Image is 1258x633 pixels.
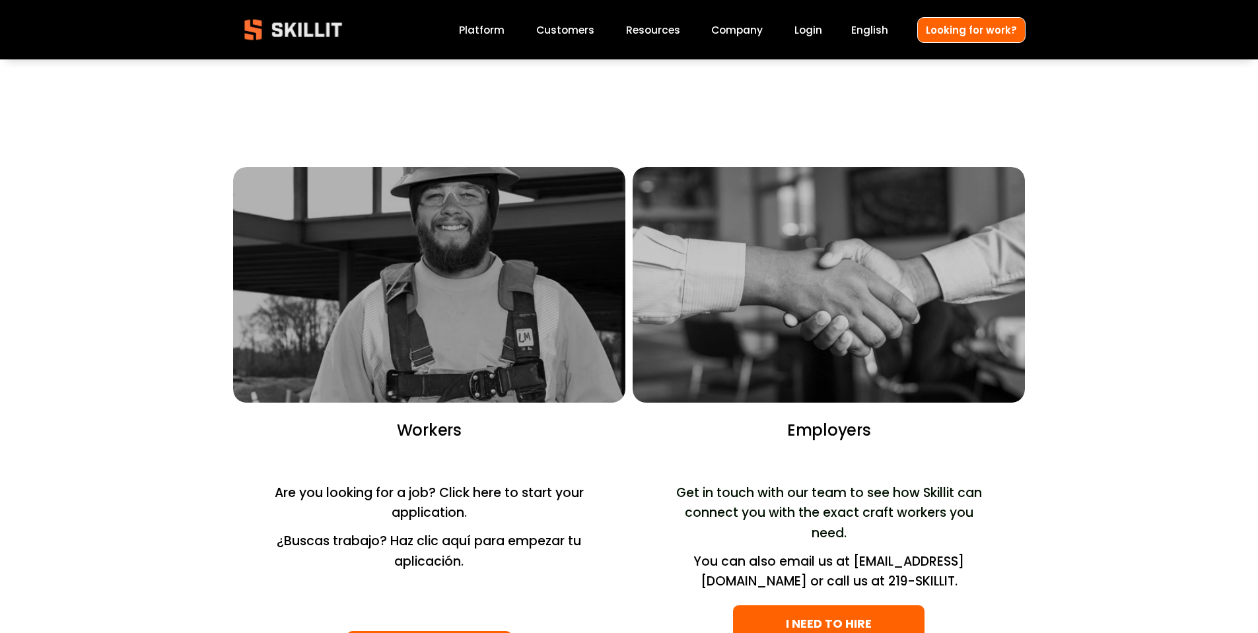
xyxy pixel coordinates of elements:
span: English [851,22,888,38]
span: You can also email us at [EMAIL_ADDRESS][DOMAIN_NAME] or call us at 219-SKILLIT. [693,552,964,591]
span: Are you looking for a job? Click here to start your application. [275,484,587,522]
div: language picker [851,21,888,39]
a: Looking for work? [917,17,1026,43]
a: Login [794,21,822,39]
a: folder dropdown [626,21,680,39]
a: Customers [536,21,594,39]
a: Platform [459,21,505,39]
a: Company [711,21,763,39]
span: Get in touch with our team to see how Skillit can connect you with the exact craft workers you need. [676,484,985,542]
img: Skillit [233,10,353,50]
span: Resources [626,22,680,38]
span: Employers [787,419,871,441]
span: Workers [397,419,462,441]
span: ¿Buscas trabajo? Haz clic aquí para empezar tu aplicación. [277,532,584,570]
